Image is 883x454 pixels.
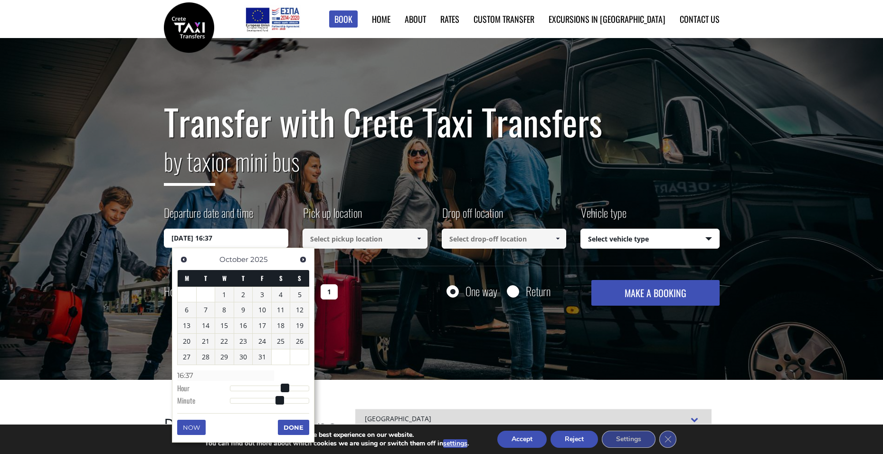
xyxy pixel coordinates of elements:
[234,302,253,318] a: 9
[272,287,290,302] a: 4
[253,302,271,318] a: 10
[261,273,264,283] span: Friday
[497,431,547,448] button: Accept
[215,349,234,365] a: 29
[234,318,253,333] a: 16
[411,229,427,249] a: Show All Items
[180,256,188,263] span: Previous
[591,280,719,306] button: MAKE A BOOKING
[164,280,315,303] label: How many passengers ?
[253,349,271,365] a: 31
[602,431,655,448] button: Settings
[550,229,566,249] a: Show All Items
[197,334,215,349] a: 21
[279,273,283,283] span: Saturday
[659,431,676,448] button: Close GDPR Cookie Banner
[253,287,271,302] a: 3
[234,287,253,302] a: 2
[278,420,309,435] button: Done
[442,204,503,229] label: Drop off location
[372,13,390,25] a: Home
[253,318,271,333] a: 17
[164,142,720,193] h2: or mini bus
[253,334,271,349] a: 24
[178,302,196,318] a: 6
[164,102,720,142] h1: Transfer with Crete Taxi Transfers
[250,255,267,264] span: 2025
[178,334,196,349] a: 20
[526,285,551,297] label: Return
[197,349,215,365] a: 28
[177,396,230,408] dt: Minute
[197,318,215,333] a: 14
[205,439,469,448] p: You can find out more about which cookies we are using or switch them off in .
[581,229,719,249] span: Select vehicle type
[680,13,720,25] a: Contact us
[290,302,309,318] a: 12
[303,204,362,229] label: Pick up location
[290,334,309,349] a: 26
[298,273,301,283] span: Sunday
[551,431,598,448] button: Reject
[215,334,234,349] a: 22
[219,255,248,264] span: October
[177,383,230,396] dt: Hour
[164,204,253,229] label: Departure date and time
[296,253,309,266] a: Next
[549,13,665,25] a: Excursions in [GEOGRAPHIC_DATA]
[164,21,214,31] a: Crete Taxi Transfers | Safe Taxi Transfer Services from to Heraklion Airport, Chania Airport, Ret...
[178,318,196,333] a: 13
[272,334,290,349] a: 25
[222,273,227,283] span: Wednesday
[329,10,358,28] a: Book
[244,5,301,33] img: e-bannersEUERDF180X90.jpg
[440,13,459,25] a: Rates
[215,302,234,318] a: 8
[215,287,234,302] a: 1
[290,318,309,333] a: 19
[580,204,627,229] label: Vehicle type
[164,143,215,186] span: by taxi
[185,273,189,283] span: Monday
[272,302,290,318] a: 11
[197,302,215,318] a: 7
[299,256,307,263] span: Next
[405,13,426,25] a: About
[234,349,253,365] a: 30
[303,229,427,249] input: Select pickup location
[215,318,234,333] a: 15
[443,439,467,448] button: settings
[290,287,309,302] a: 5
[177,420,206,435] button: Now
[442,229,567,249] input: Select drop-off location
[163,409,230,453] span: Popular
[465,285,497,297] label: One way
[178,349,196,365] a: 27
[474,13,534,25] a: Custom Transfer
[164,2,214,53] img: Crete Taxi Transfers | Safe Taxi Transfer Services from to Heraklion Airport, Chania Airport, Ret...
[204,273,207,283] span: Tuesday
[272,318,290,333] a: 18
[242,273,245,283] span: Thursday
[355,409,712,430] div: [GEOGRAPHIC_DATA]
[177,253,190,266] a: Previous
[205,431,469,439] p: We are using cookies to give you the best experience on our website.
[234,334,253,349] a: 23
